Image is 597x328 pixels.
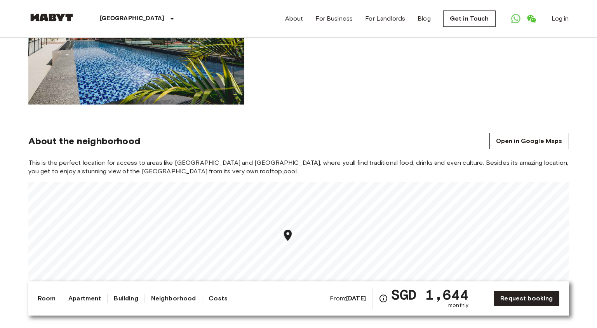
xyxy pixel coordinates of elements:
[28,135,140,147] span: About the neighborhood
[38,294,56,303] a: Room
[508,11,524,26] a: Open WhatsApp
[365,14,405,23] a: For Landlords
[346,295,366,302] b: [DATE]
[330,294,366,303] span: From:
[285,14,303,23] a: About
[418,14,431,23] a: Blog
[68,294,101,303] a: Apartment
[100,14,165,23] p: [GEOGRAPHIC_DATA]
[281,229,294,244] div: Map marker
[209,294,228,303] a: Costs
[494,290,559,307] a: Request booking
[524,11,539,26] a: Open WeChat
[391,288,468,302] span: SGD 1,644
[28,14,75,21] img: Habyt
[379,294,388,303] svg: Check cost overview for full price breakdown. Please note that discounts apply to new joiners onl...
[552,14,569,23] a: Log in
[28,159,569,176] span: This is the perfect location for access to areas like [GEOGRAPHIC_DATA] and [GEOGRAPHIC_DATA], wh...
[489,133,569,149] a: Open in Google Maps
[315,14,353,23] a: For Business
[114,294,138,303] a: Building
[151,294,196,303] a: Neighborhood
[28,182,569,298] canvas: Map
[443,10,496,27] a: Get in Touch
[448,302,468,309] span: monthly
